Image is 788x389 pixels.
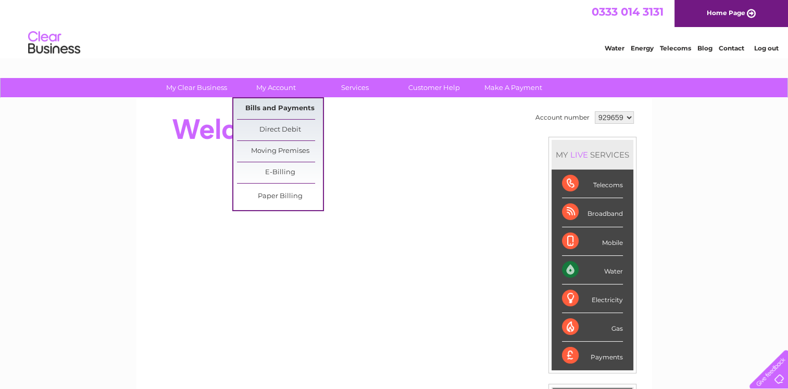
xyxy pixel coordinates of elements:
div: Broadband [562,198,623,227]
a: Water [605,44,624,52]
a: Make A Payment [470,78,556,97]
div: MY SERVICES [552,140,633,170]
a: Customer Help [391,78,477,97]
a: Energy [631,44,654,52]
div: Telecoms [562,170,623,198]
a: E-Billing [237,162,323,183]
div: Mobile [562,227,623,256]
a: Log out [754,44,778,52]
a: Direct Debit [237,120,323,140]
a: Moving Premises [237,141,323,162]
a: Telecoms [660,44,691,52]
div: Clear Business is a trading name of Verastar Limited (registered in [GEOGRAPHIC_DATA] No. 3667643... [148,6,641,50]
a: Services [312,78,398,97]
a: 0333 014 3131 [592,5,664,18]
div: Water [562,256,623,284]
a: My Account [233,78,319,97]
a: Blog [697,44,712,52]
div: Gas [562,313,623,342]
a: Contact [719,44,744,52]
img: logo.png [28,27,81,59]
div: Payments [562,342,623,370]
a: My Clear Business [154,78,240,97]
div: LIVE [568,150,590,160]
a: Bills and Payments [237,98,323,119]
a: Paper Billing [237,186,323,207]
td: Account number [533,109,592,126]
div: Electricity [562,284,623,313]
